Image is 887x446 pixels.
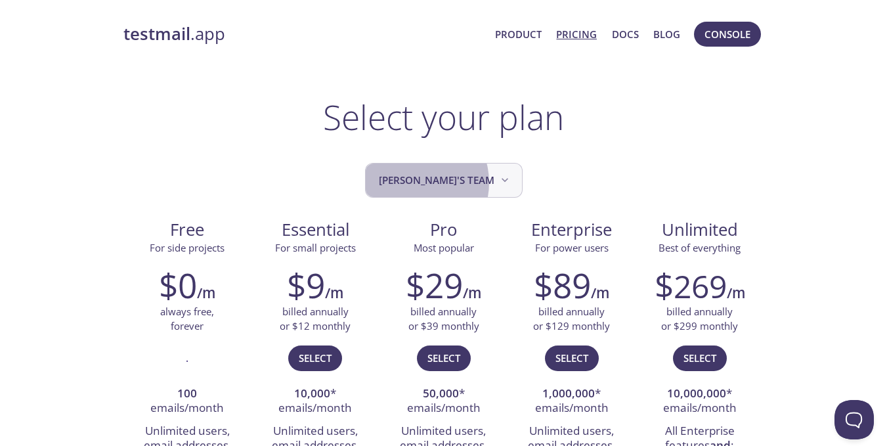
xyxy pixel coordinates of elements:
h2: $29 [406,265,463,305]
a: Docs [612,26,639,43]
span: Select [427,349,460,367]
li: * emails/month [517,383,626,420]
h2: $0 [159,265,197,305]
p: billed annually or $129 monthly [533,305,610,333]
span: 269 [674,265,727,307]
strong: 10,000 [294,386,330,401]
h6: /m [325,282,343,304]
span: Select [683,349,716,367]
span: Best of everything [659,241,741,254]
span: For small projects [275,241,356,254]
strong: 100 [177,386,197,401]
strong: 10,000,000 [667,386,726,401]
span: Most popular [414,241,474,254]
strong: 50,000 [423,386,459,401]
h2: $9 [287,265,325,305]
a: Product [495,26,542,43]
button: Console [694,22,761,47]
h6: /m [727,282,745,304]
h2: $89 [534,265,591,305]
button: Mayank's team [365,163,523,198]
span: Enterprise [518,219,625,241]
strong: 1,000,000 [542,386,595,401]
h6: /m [463,282,481,304]
p: always free, forever [160,305,214,333]
span: Select [555,349,588,367]
button: Select [673,346,727,370]
button: Select [288,346,342,370]
p: billed annually or $39 monthly [408,305,479,333]
h6: /m [197,282,215,304]
span: For power users [535,241,609,254]
li: * emails/month [261,383,370,420]
h6: /m [591,282,609,304]
li: * emails/month [389,383,498,420]
a: Pricing [556,26,597,43]
span: Unlimited [662,218,738,241]
span: Console [704,26,750,43]
a: Blog [653,26,680,43]
span: Free [134,219,241,241]
span: Pro [390,219,497,241]
button: Select [417,346,471,370]
button: Select [545,346,599,370]
span: For side projects [150,241,225,254]
p: billed annually or $12 monthly [280,305,351,333]
iframe: Help Scout Beacon - Open [834,400,874,439]
span: Select [299,349,332,367]
h1: Select your plan [323,97,564,137]
span: Essential [262,219,369,241]
li: emails/month [133,383,242,420]
h2: $ [655,265,727,305]
a: testmail.app [123,23,485,45]
p: billed annually or $299 monthly [661,305,738,333]
li: * emails/month [645,383,754,420]
strong: testmail [123,22,190,45]
span: [PERSON_NAME]'s team [379,171,511,189]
